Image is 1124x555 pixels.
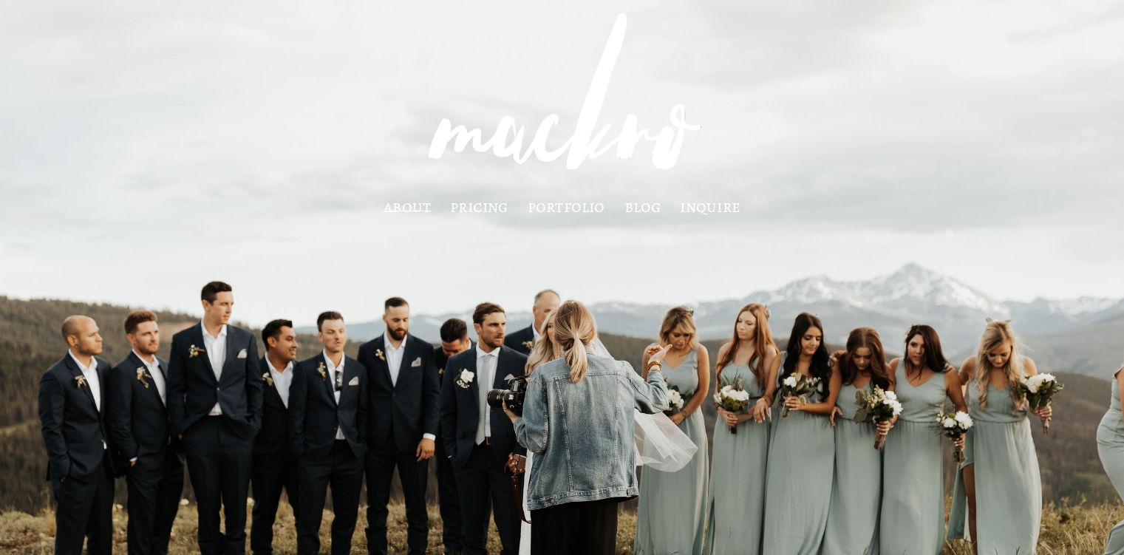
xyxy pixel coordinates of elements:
img: MACKRO PHOTOGRAPHY | Denver Colorado Wedding Photographer [398,1,727,198]
a: blog [624,201,661,213]
a: portfolio [528,201,605,213]
a: pricing [450,201,508,213]
a: about [384,201,431,213]
a: inquire [680,201,740,213]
